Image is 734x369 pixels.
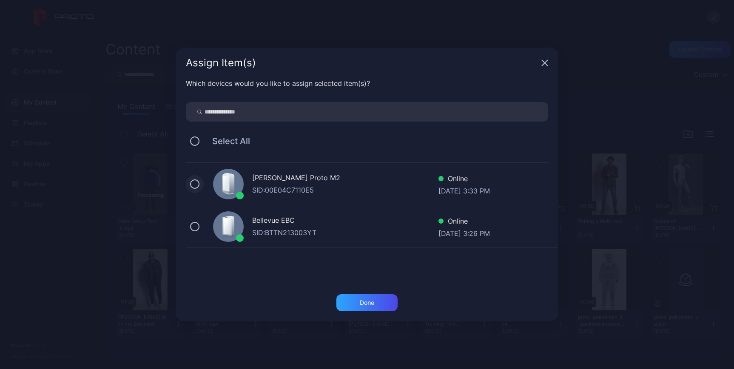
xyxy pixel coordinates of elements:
[336,294,398,311] button: Done
[438,173,490,186] div: Online
[438,216,490,228] div: Online
[360,299,374,306] div: Done
[252,173,438,185] div: [PERSON_NAME] Proto M2
[252,185,438,195] div: SID: 00E04C7110E5
[438,186,490,194] div: [DATE] 3:33 PM
[252,227,438,238] div: SID: BTTN213003YT
[186,78,548,88] div: Which devices would you like to assign selected item(s)?
[252,215,438,227] div: Bellevue EBC
[438,228,490,237] div: [DATE] 3:26 PM
[204,136,250,146] span: Select All
[186,58,538,68] div: Assign Item(s)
